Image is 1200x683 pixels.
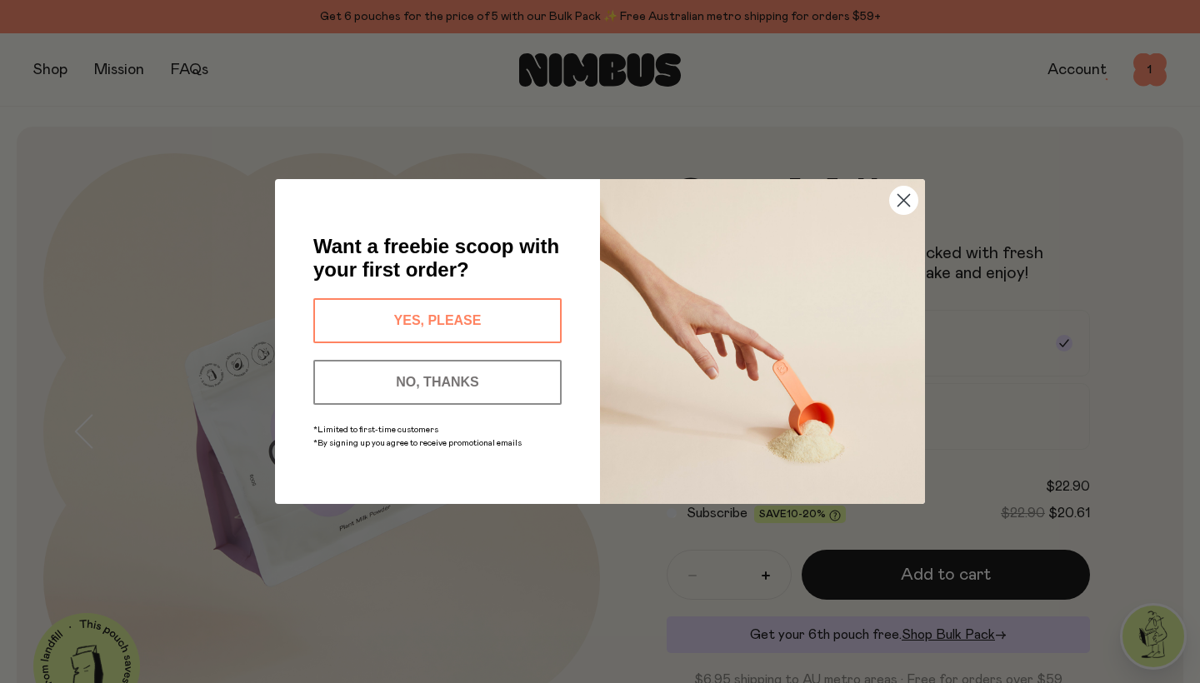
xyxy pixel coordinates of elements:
[889,186,918,215] button: Close dialog
[600,179,925,504] img: c0d45117-8e62-4a02-9742-374a5db49d45.jpeg
[313,298,562,343] button: YES, PLEASE
[313,235,559,281] span: Want a freebie scoop with your first order?
[313,426,438,434] span: *Limited to first-time customers
[313,360,562,405] button: NO, THANKS
[313,439,522,447] span: *By signing up you agree to receive promotional emails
